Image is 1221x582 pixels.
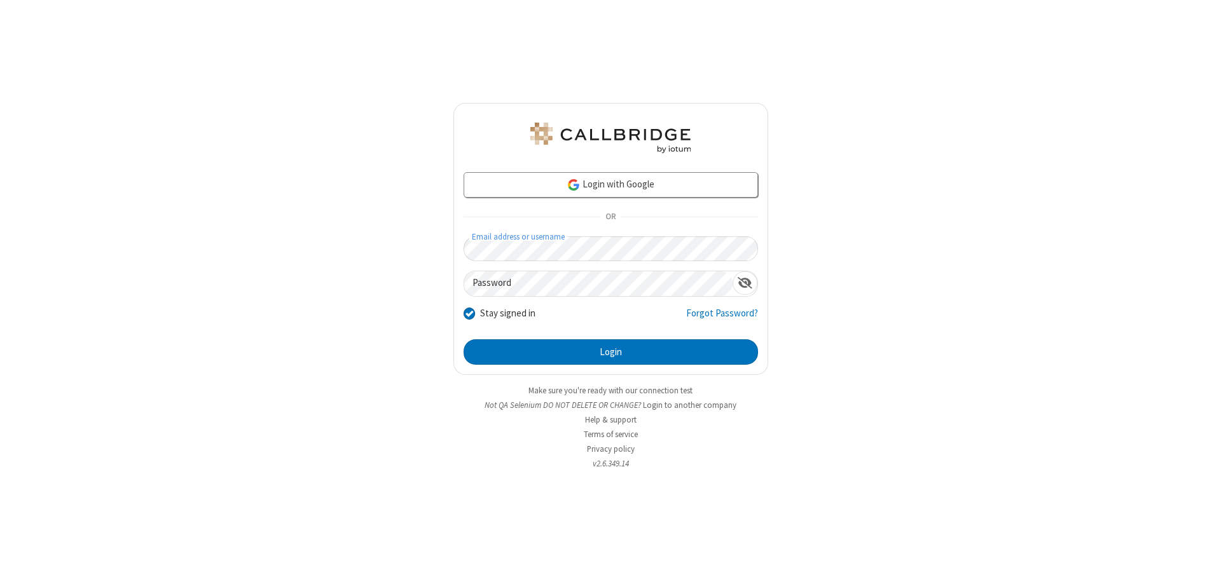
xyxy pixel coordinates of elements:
input: Password [464,271,733,296]
span: OR [600,208,621,226]
img: google-icon.png [567,178,581,192]
input: Email address or username [464,236,758,261]
li: Not QA Selenium DO NOT DELETE OR CHANGE? [453,399,768,411]
button: Login to another company [643,399,736,411]
button: Login [464,339,758,365]
a: Privacy policy [587,443,635,454]
li: v2.6.349.14 [453,457,768,470]
a: Login with Google [464,172,758,198]
a: Terms of service [584,429,638,440]
a: Help & support [585,414,637,425]
label: Stay signed in [480,306,535,321]
div: Show password [733,271,757,295]
a: Forgot Password? [686,306,758,330]
a: Make sure you're ready with our connection test [528,385,693,396]
img: QA Selenium DO NOT DELETE OR CHANGE [528,123,693,153]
